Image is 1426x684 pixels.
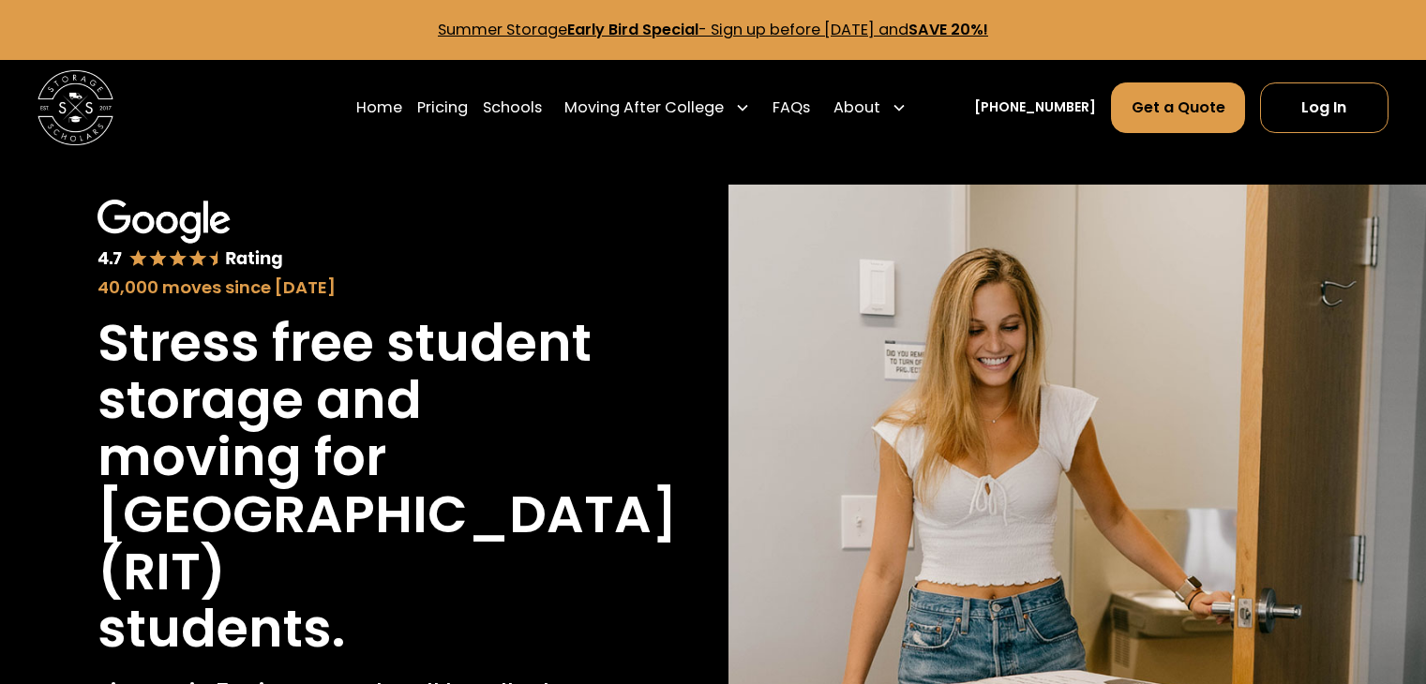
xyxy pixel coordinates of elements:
[1111,82,1244,133] a: Get a Quote
[356,82,402,134] a: Home
[773,82,810,134] a: FAQs
[98,200,282,271] img: Google 4.7 star rating
[98,486,677,601] h1: [GEOGRAPHIC_DATA] (RIT)
[833,97,880,119] div: About
[826,82,914,134] div: About
[38,70,113,146] img: Storage Scholars main logo
[98,601,345,658] h1: students.
[438,19,988,40] a: Summer StorageEarly Bird Special- Sign up before [DATE] andSAVE 20%!
[974,97,1096,117] a: [PHONE_NUMBER]
[483,82,542,134] a: Schools
[98,275,600,300] div: 40,000 moves since [DATE]
[567,19,698,40] strong: Early Bird Special
[1260,82,1388,133] a: Log In
[908,19,988,40] strong: SAVE 20%!
[557,82,758,134] div: Moving After College
[564,97,724,119] div: Moving After College
[98,315,600,486] h1: Stress free student storage and moving for
[417,82,468,134] a: Pricing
